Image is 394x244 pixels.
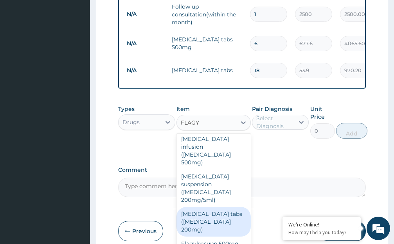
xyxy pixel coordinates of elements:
[45,73,108,151] span: We're online!
[176,132,251,169] div: [MEDICAL_DATA] infusion ([MEDICAL_DATA] 500mg)
[123,7,168,21] td: N/A
[288,229,355,236] p: How may I help you today?
[168,32,246,55] td: [MEDICAL_DATA] tabs 500mg
[310,105,335,121] label: Unit Price
[256,114,294,130] div: Select Diagnosis
[123,63,168,78] td: N/A
[122,118,140,126] div: Drugs
[118,167,366,173] label: Comment
[336,123,367,139] button: Add
[118,106,135,112] label: Types
[168,62,246,78] td: [MEDICAL_DATA] tabs
[123,36,168,51] td: N/A
[252,105,292,113] label: Pair Diagnosis
[176,169,251,207] div: [MEDICAL_DATA] suspension ([MEDICAL_DATA] 200mg/5ml)
[176,105,190,113] label: Item
[14,39,32,59] img: d_794563401_company_1708531726252_794563401
[4,162,149,189] textarea: Type your message and hit 'Enter'
[41,44,131,54] div: Chat with us now
[118,221,163,241] button: Previous
[176,207,251,237] div: [MEDICAL_DATA] tabs ([MEDICAL_DATA] 200mg)
[288,221,355,228] div: We're Online!
[128,4,147,23] div: Minimize live chat window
